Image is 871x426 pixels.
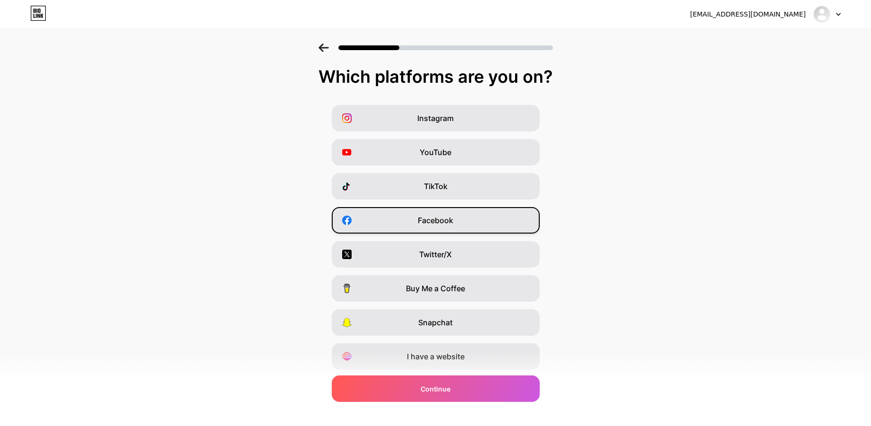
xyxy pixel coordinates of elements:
span: Facebook [418,215,453,226]
span: TikTok [424,181,448,192]
span: Twitter/X [419,249,452,260]
span: Instagram [417,113,454,124]
div: [EMAIL_ADDRESS][DOMAIN_NAME] [690,9,806,19]
div: Which platforms are you on? [9,67,862,86]
span: YouTube [420,147,451,158]
span: Buy Me a Coffee [406,283,465,294]
img: Linh Minh Hà [813,5,831,23]
span: Continue [421,384,450,394]
span: I have a website [407,351,465,362]
span: Snapchat [418,317,453,328]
